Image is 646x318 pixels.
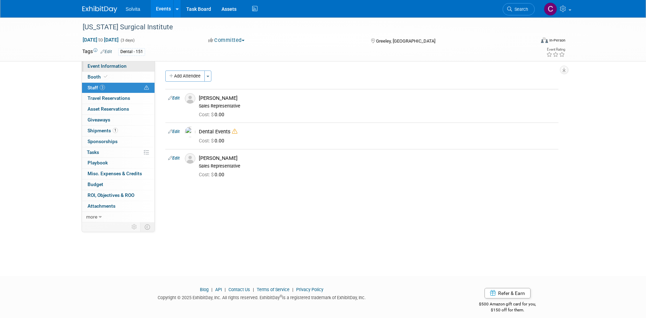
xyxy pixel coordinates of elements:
[376,38,435,44] span: Greeley, [GEOGRAPHIC_DATA]
[82,6,117,13] img: ExhibitDay
[199,112,227,117] span: 0.00
[88,203,115,209] span: Attachments
[88,192,134,198] span: ROI, Objectives & ROO
[80,21,524,34] div: [US_STATE] Surgical Institute
[257,287,290,292] a: Terms of Service
[296,287,323,292] a: Privacy Policy
[82,61,155,72] a: Event Information
[206,37,247,44] button: Committed
[503,3,535,15] a: Search
[199,138,227,143] span: 0.00
[88,95,130,101] span: Travel Reservations
[88,85,105,90] span: Staff
[546,48,565,51] div: Event Rating
[168,129,180,134] a: Edit
[280,294,282,298] sup: ®
[126,6,140,12] span: Solvita
[185,153,195,164] img: Associate-Profile-5.png
[82,169,155,179] a: Misc. Expenses & Credits
[88,171,142,176] span: Misc. Expenses & Credits
[82,158,155,168] a: Playbook
[87,149,99,155] span: Tasks
[100,49,112,54] a: Edit
[232,129,237,134] i: Double-book Warning!
[82,37,119,43] span: [DATE] [DATE]
[88,182,103,187] span: Budget
[88,106,129,112] span: Asset Reservations
[168,96,180,101] a: Edit
[141,222,155,231] td: Toggle Event Tabs
[512,7,528,12] span: Search
[544,2,557,16] img: Cindy Miller
[451,297,564,313] div: $500 Amazon gift card for you,
[291,287,295,292] span: |
[199,95,556,102] div: [PERSON_NAME]
[494,36,565,47] div: Event Format
[104,75,107,79] i: Booth reservation complete
[82,104,155,114] a: Asset Reservations
[82,147,155,158] a: Tasks
[82,83,155,93] a: Staff3
[88,74,109,80] span: Booth
[185,93,195,104] img: Associate-Profile-5.png
[199,172,227,177] span: 0.00
[88,139,118,144] span: Sponsorships
[82,136,155,147] a: Sponsorships
[165,71,205,82] button: Add Attendee
[215,287,222,292] a: API
[199,112,215,117] span: Cost: $
[82,126,155,136] a: Shipments1
[82,212,155,222] a: more
[82,201,155,212] a: Attachments
[82,190,155,201] a: ROI, Objectives & ROO
[88,63,127,69] span: Event Information
[200,287,209,292] a: Blog
[168,156,180,161] a: Edit
[88,128,118,133] span: Shipments
[199,103,556,109] div: Sales Representative
[228,287,250,292] a: Contact Us
[82,72,155,82] a: Booth
[484,288,531,298] a: Refer & Earn
[541,37,548,43] img: Format-Inperson.png
[82,293,441,301] div: Copyright © 2025 ExhibitDay, Inc. All rights reserved. ExhibitDay is a registered trademark of Ex...
[82,93,155,104] a: Travel Reservations
[549,38,565,43] div: In-Person
[199,163,556,169] div: Sales Representative
[199,138,215,143] span: Cost: $
[82,115,155,125] a: Giveaways
[199,155,556,162] div: [PERSON_NAME]
[199,172,215,177] span: Cost: $
[210,287,214,292] span: |
[128,222,141,231] td: Personalize Event Tab Strip
[88,117,110,123] span: Giveaways
[451,307,564,313] div: $150 off for them.
[118,48,145,56] div: Dental - 151
[144,85,149,91] span: Potential Scheduling Conflict -- at least one attendee is tagged in another overlapping event.
[251,287,256,292] span: |
[86,214,97,220] span: more
[120,38,135,43] span: (3 days)
[82,48,112,56] td: Tags
[88,160,108,165] span: Playbook
[223,287,227,292] span: |
[113,128,118,133] span: 1
[82,179,155,190] a: Budget
[100,85,105,90] span: 3
[199,128,556,135] div: Dental Events
[97,37,104,43] span: to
